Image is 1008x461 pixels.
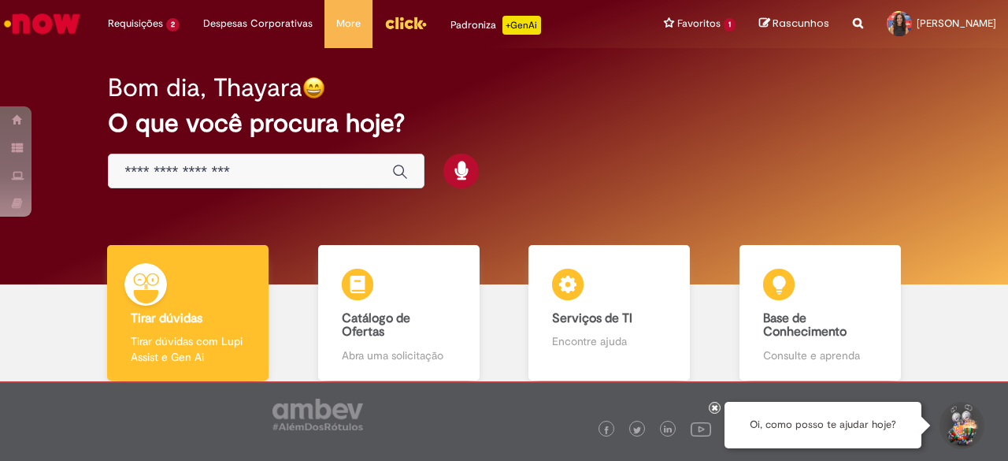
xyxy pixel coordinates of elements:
[450,16,541,35] div: Padroniza
[724,18,736,32] span: 1
[715,245,926,381] a: Base de Conhecimento Consulte e aprenda
[83,245,294,381] a: Tirar dúvidas Tirar dúvidas com Lupi Assist e Gen Ai
[131,333,245,365] p: Tirar dúvidas com Lupi Assist e Gen Ai
[504,245,715,381] a: Serviços de TI Encontre ajuda
[384,11,427,35] img: click_logo_yellow_360x200.png
[294,245,505,381] a: Catálogo de Ofertas Abra uma solicitação
[203,16,313,32] span: Despesas Corporativas
[131,310,202,326] b: Tirar dúvidas
[552,333,666,349] p: Encontre ajuda
[552,310,632,326] b: Serviços de TI
[677,16,721,32] span: Favoritos
[302,76,325,99] img: happy-face.png
[272,399,363,430] img: logo_footer_ambev_rotulo_gray.png
[763,348,877,363] p: Consulte e aprenda
[602,426,610,434] img: logo_footer_facebook.png
[166,18,180,32] span: 2
[336,16,361,32] span: More
[763,310,847,340] b: Base de Conhecimento
[773,16,829,31] span: Rascunhos
[108,16,163,32] span: Requisições
[664,426,672,435] img: logo_footer_linkedin.png
[108,74,302,102] h2: Bom dia, Thayara
[724,402,921,448] div: Oi, como posso te ajudar hoje?
[937,402,984,449] button: Iniciar Conversa de Suporte
[2,8,83,39] img: ServiceNow
[342,348,456,363] p: Abra uma solicitação
[691,418,711,439] img: logo_footer_youtube.png
[917,17,996,30] span: [PERSON_NAME]
[759,17,829,32] a: Rascunhos
[502,16,541,35] p: +GenAi
[108,110,899,137] h2: O que você procura hoje?
[342,310,410,340] b: Catálogo de Ofertas
[633,426,641,434] img: logo_footer_twitter.png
